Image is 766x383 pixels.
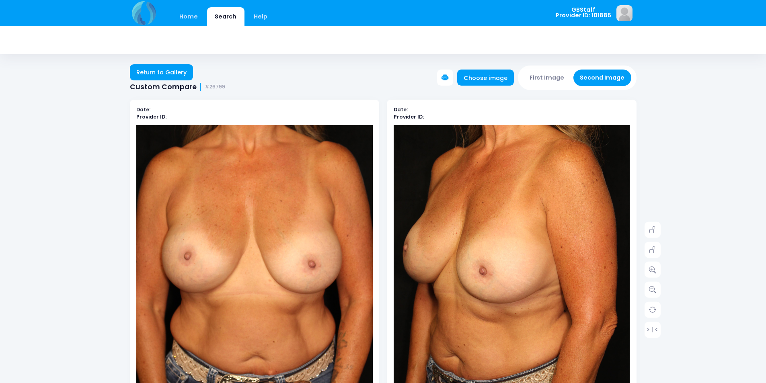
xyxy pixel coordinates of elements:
[394,113,424,120] b: Provider ID:
[394,106,408,113] b: Date:
[207,7,244,26] a: Search
[205,84,225,90] small: #26799
[645,322,661,338] a: > | <
[172,7,206,26] a: Home
[136,106,150,113] b: Date:
[573,70,631,86] button: Second Image
[556,7,611,18] span: GBStaff Provider ID: 101885
[246,7,275,26] a: Help
[130,83,197,91] span: Custom Compare
[616,5,633,21] img: image
[457,70,514,86] a: Choose image
[523,70,571,86] button: First Image
[130,64,193,80] a: Return to Gallery
[136,113,166,120] b: Provider ID:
